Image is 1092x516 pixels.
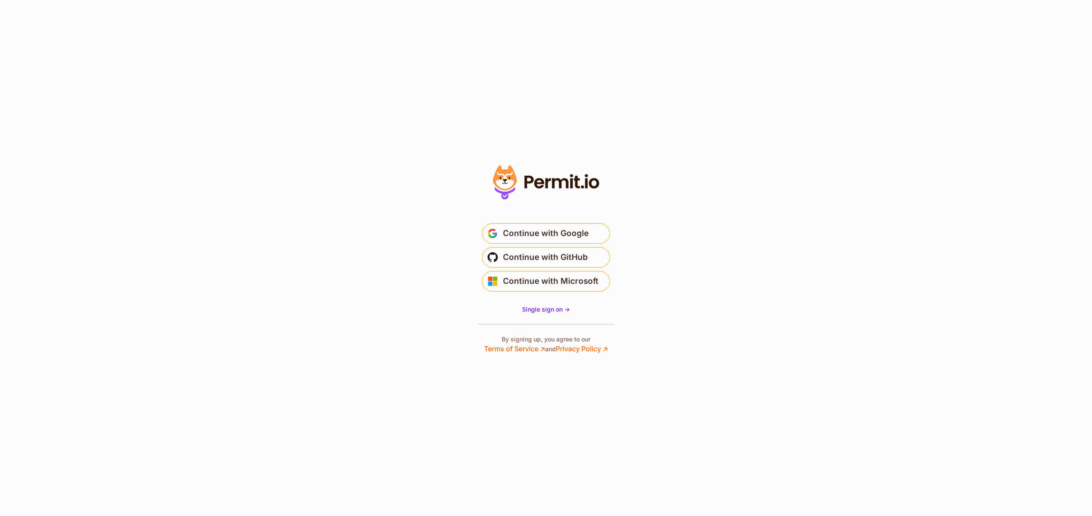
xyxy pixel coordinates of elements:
button: Continue with Google [482,223,610,244]
a: Single sign on -> [522,305,570,314]
span: Continue with Google [503,227,589,240]
p: By signing up, you agree to our and [484,335,608,354]
span: Continue with Microsoft [503,274,598,288]
a: Privacy Policy ↗ [556,344,608,353]
a: Terms of Service ↗ [484,344,545,353]
span: Continue with GitHub [503,251,588,264]
button: Continue with GitHub [482,247,610,268]
button: Continue with Microsoft [482,271,610,292]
